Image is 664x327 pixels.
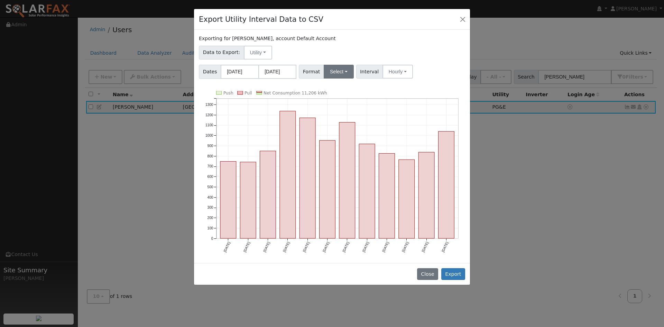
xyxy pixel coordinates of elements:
[282,241,290,253] text: [DATE]
[207,175,213,179] text: 600
[302,241,310,253] text: [DATE]
[399,160,415,238] rect: onclick=""
[220,161,236,238] rect: onclick=""
[342,241,350,253] text: [DATE]
[320,140,335,238] rect: onclick=""
[223,241,231,253] text: [DATE]
[207,144,213,148] text: 900
[417,268,438,280] button: Close
[205,103,213,107] text: 1300
[322,241,330,253] text: [DATE]
[207,206,213,209] text: 300
[199,46,244,60] span: Data to Export:
[205,134,213,137] text: 1000
[243,241,251,253] text: [DATE]
[223,91,233,96] text: Push
[240,162,256,238] rect: onclick=""
[359,144,375,238] rect: onclick=""
[199,65,221,79] span: Dates
[260,151,276,238] rect: onclick=""
[262,241,270,253] text: [DATE]
[441,268,465,280] button: Export
[421,241,429,253] text: [DATE]
[441,241,449,253] text: [DATE]
[381,241,389,253] text: [DATE]
[339,122,355,238] rect: onclick=""
[211,236,213,240] text: 0
[199,14,323,25] h4: Export Utility Interval Data to CSV
[207,216,213,220] text: 200
[379,153,395,238] rect: onclick=""
[264,91,327,96] text: Net Consumption 11,206 kWh
[324,65,354,79] button: Select
[438,131,454,238] rect: onclick=""
[205,123,213,127] text: 1100
[299,118,315,238] rect: onclick=""
[280,111,296,238] rect: onclick=""
[207,195,213,199] text: 400
[401,241,409,253] text: [DATE]
[207,185,213,189] text: 500
[207,154,213,158] text: 800
[207,164,213,168] text: 700
[244,46,272,60] button: Utility
[362,241,370,253] text: [DATE]
[205,113,213,117] text: 1200
[199,35,335,42] label: Exporting for [PERSON_NAME], account Default Account
[382,65,413,79] button: Hourly
[458,14,468,24] button: Close
[207,226,213,230] text: 100
[299,65,324,79] span: Format
[245,91,252,96] text: Pull
[418,152,434,238] rect: onclick=""
[356,65,383,79] span: Interval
